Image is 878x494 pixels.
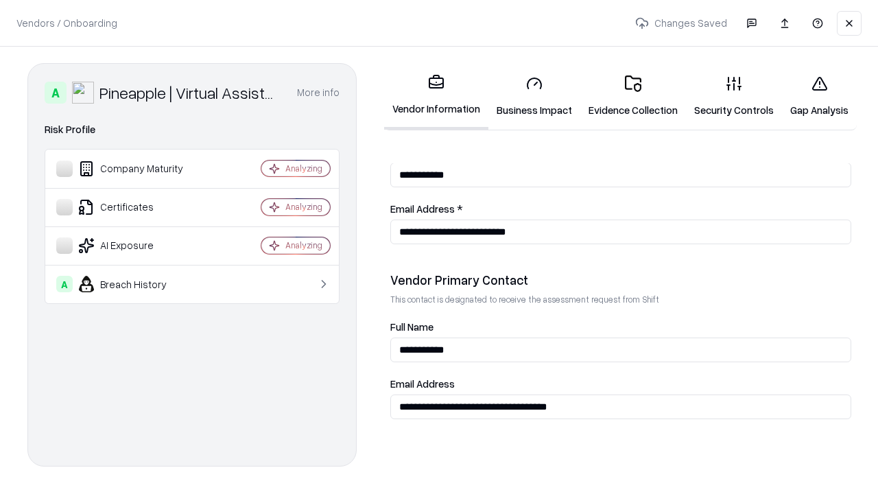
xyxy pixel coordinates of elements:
button: More info [297,80,340,105]
p: Changes Saved [630,10,733,36]
p: This contact is designated to receive the assessment request from Shift [390,294,851,305]
label: Email Address [390,379,851,389]
div: Risk Profile [45,121,340,138]
div: Pineapple | Virtual Assistant Agency [99,82,281,104]
img: Pineapple | Virtual Assistant Agency [72,82,94,104]
a: Business Impact [488,64,580,128]
div: Company Maturity [56,161,220,177]
p: Vendors / Onboarding [16,16,117,30]
div: Analyzing [285,163,322,174]
div: Breach History [56,276,220,292]
div: Analyzing [285,239,322,251]
div: Vendor Primary Contact [390,272,851,288]
div: AI Exposure [56,237,220,254]
a: Gap Analysis [782,64,857,128]
div: A [45,82,67,104]
div: Analyzing [285,201,322,213]
div: A [56,276,73,292]
label: Email Address * [390,204,851,214]
a: Security Controls [686,64,782,128]
a: Evidence Collection [580,64,686,128]
label: Full Name [390,322,851,332]
a: Vendor Information [384,63,488,130]
div: Certificates [56,199,220,215]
